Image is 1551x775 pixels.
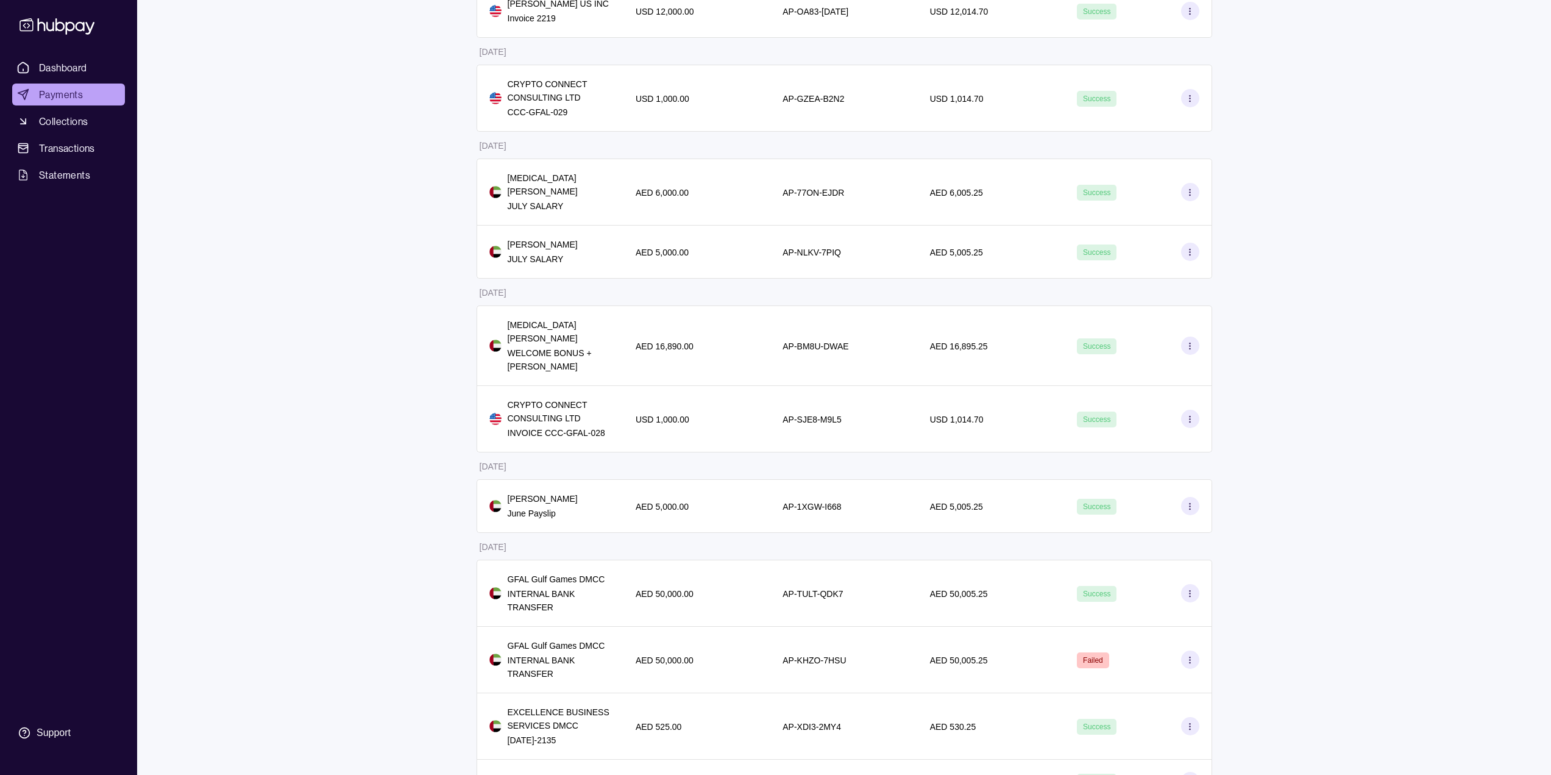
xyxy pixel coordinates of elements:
[1083,188,1110,197] span: Success
[508,654,611,680] p: INTERNAL BANK TRANSFER
[480,288,506,298] p: [DATE]
[480,542,506,552] p: [DATE]
[930,722,976,732] p: AED 530.25
[508,507,578,520] p: June Payslip
[1083,656,1103,665] span: Failed
[1083,502,1110,511] span: Success
[12,84,125,105] a: Payments
[636,502,689,512] p: AED 5,000.00
[508,398,611,425] p: CRYPTO CONNECT CONSULTING LTD
[12,164,125,186] a: Statements
[508,573,611,586] p: GFAL Gulf Games DMCC
[783,188,844,198] p: AP-77ON-EJDR
[508,77,611,104] p: CRYPTO CONNECT CONSULTING LTD
[480,141,506,151] p: [DATE]
[930,589,988,599] p: AED 50,005.25
[489,413,502,425] img: us
[508,105,611,119] p: CCC-GFAL-029
[12,720,125,746] a: Support
[783,94,844,104] p: AP-GZEA-B2N2
[636,7,694,16] p: USD 12,000.00
[636,589,694,599] p: AED 50,000.00
[39,168,90,182] span: Statements
[930,188,983,198] p: AED 6,005.25
[489,246,502,258] img: ae
[930,7,988,16] p: USD 12,014.70
[1083,415,1110,424] span: Success
[636,341,694,351] p: AED 16,890.00
[783,502,841,512] p: AP-1XGW-I668
[1083,590,1110,598] span: Success
[39,60,87,75] span: Dashboard
[930,655,988,665] p: AED 50,005.25
[489,340,502,352] img: ae
[489,5,502,17] img: us
[508,238,578,251] p: [PERSON_NAME]
[930,502,983,512] p: AED 5,005.25
[1083,342,1110,351] span: Success
[480,462,506,471] p: [DATE]
[783,248,841,257] p: AP-NLKV-7PIQ
[783,589,843,599] p: AP-TULT-QDK7
[783,722,841,732] p: AP-XDI3-2MY4
[489,500,502,512] img: ae
[1083,248,1110,257] span: Success
[12,57,125,79] a: Dashboard
[489,720,502,732] img: ae
[508,252,578,266] p: JULY SALARY
[636,655,694,665] p: AED 50,000.00
[489,587,502,599] img: ae
[508,734,611,747] p: [DATE]-2135
[1083,95,1110,103] span: Success
[930,94,984,104] p: USD 1,014.70
[930,415,984,424] p: USD 1,014.70
[508,705,611,732] p: EXCELLENCE BUSINESS SERVICES DMCC
[508,199,611,213] p: JULY SALARY
[37,726,71,740] div: Support
[489,186,502,198] img: ae
[783,415,841,424] p: AP-SJE8-M9L5
[508,492,578,505] p: [PERSON_NAME]
[636,188,689,198] p: AED 6,000.00
[508,171,611,198] p: [MEDICAL_DATA][PERSON_NAME]
[39,87,83,102] span: Payments
[783,341,848,351] p: AP-BM8U-DWAE
[480,47,506,57] p: [DATE]
[489,92,502,104] img: us
[636,248,689,257] p: AED 5,000.00
[636,722,682,732] p: AED 525.00
[508,639,611,652] p: GFAL Gulf Games DMCC
[489,654,502,666] img: ae
[508,318,611,345] p: [MEDICAL_DATA][PERSON_NAME]
[39,141,95,155] span: Transactions
[783,655,846,665] p: AP-KHZO-7HSU
[930,341,988,351] p: AED 16,895.25
[636,415,689,424] p: USD 1,000.00
[636,94,689,104] p: USD 1,000.00
[508,12,609,25] p: Invoice 2219
[12,137,125,159] a: Transactions
[508,426,611,440] p: INVOICE CCC-GFAL-028
[508,587,611,614] p: INTERNAL BANK TRANSFER
[1083,723,1110,731] span: Success
[783,7,848,16] p: AP-OA83-[DATE]
[930,248,983,257] p: AED 5,005.25
[508,346,611,373] p: WELCOME BONUS + [PERSON_NAME]
[1083,7,1110,16] span: Success
[39,114,88,129] span: Collections
[12,110,125,132] a: Collections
